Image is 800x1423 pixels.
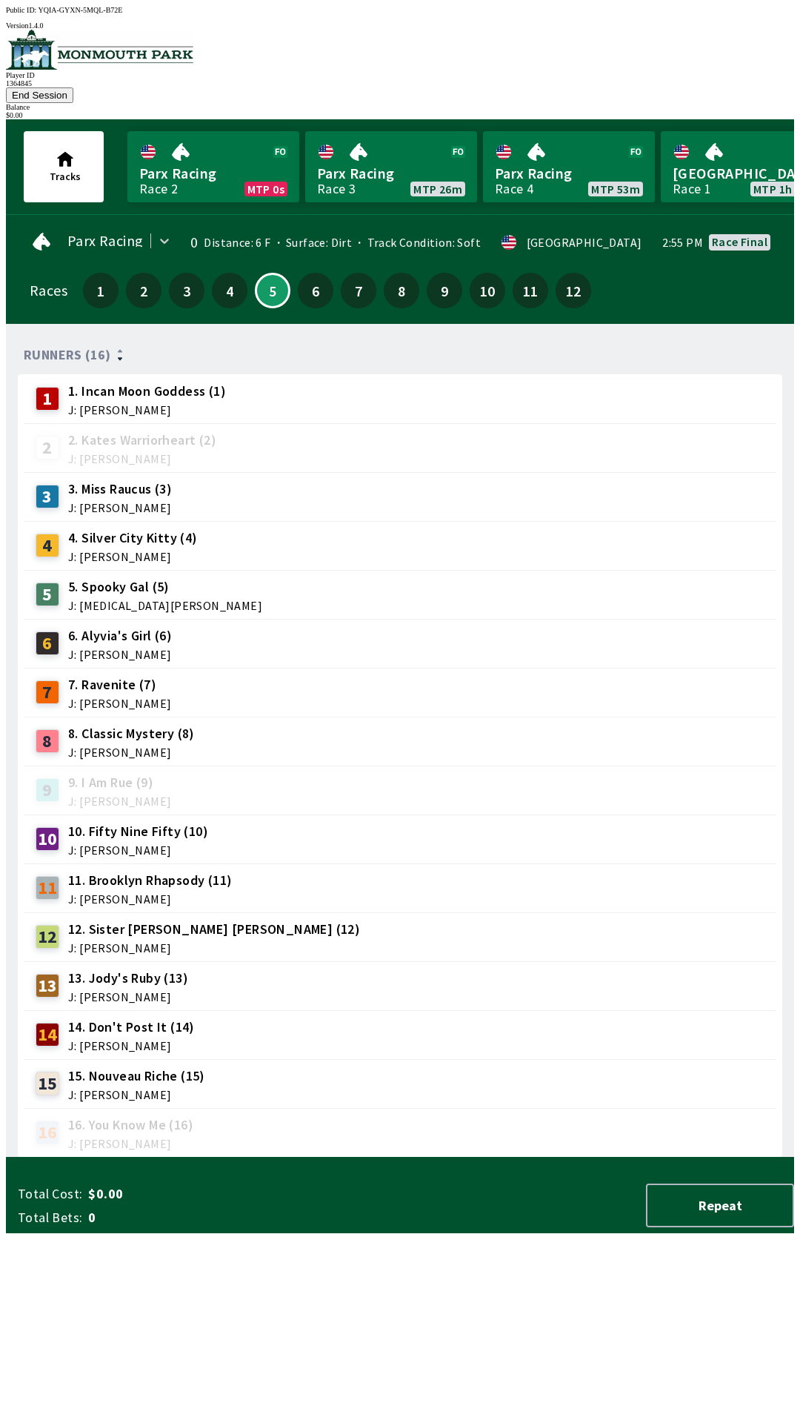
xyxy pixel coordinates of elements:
div: 12 [36,925,59,949]
span: Parx Racing [317,164,465,183]
div: 0 [184,236,198,248]
div: 1 [36,387,59,411]
button: 2 [126,273,161,308]
div: Race 3 [317,183,356,195]
span: J: [PERSON_NAME] [68,942,360,954]
span: J: [PERSON_NAME] [68,551,198,563]
div: Player ID [6,71,794,79]
span: 2:55 PM [662,236,703,248]
div: 3 [36,485,59,508]
span: 13. Jody's Ruby (13) [68,969,188,988]
span: MTP 53m [591,183,640,195]
span: J: [PERSON_NAME] [68,893,232,905]
span: J: [PERSON_NAME] [68,844,208,856]
div: Version 1.4.0 [6,21,794,30]
span: 2 [130,285,158,296]
span: 11 [516,285,544,296]
button: 6 [298,273,333,308]
a: Parx RacingRace 3MTP 26m [305,131,477,202]
span: $0.00 [88,1185,321,1203]
button: Repeat [646,1184,794,1227]
span: 12. Sister [PERSON_NAME] [PERSON_NAME] (12) [68,920,360,939]
span: 4. Silver City Kitty (4) [68,528,198,548]
div: Balance [6,103,794,111]
div: 2 [36,436,59,460]
span: Distance: 6 F [204,235,270,250]
span: J: [PERSON_NAME] [68,404,226,416]
button: 4 [212,273,247,308]
div: Race final [712,236,767,248]
div: 1364845 [6,79,794,87]
div: [GEOGRAPHIC_DATA] [527,236,642,248]
span: Surface: Dirt [271,235,353,250]
span: J: [MEDICAL_DATA][PERSON_NAME] [68,600,262,611]
span: 11. Brooklyn Rhapsody (11) [68,871,232,890]
div: 7 [36,680,59,704]
div: 13 [36,974,59,998]
span: J: [PERSON_NAME] [68,991,188,1003]
button: 3 [169,273,204,308]
span: J: [PERSON_NAME] [68,502,172,514]
span: 5 [260,287,285,294]
span: Tracks [50,170,81,183]
span: 1. Incan Moon Goddess (1) [68,382,226,401]
button: Tracks [24,131,104,202]
span: 4 [216,285,244,296]
div: Public ID: [6,6,794,14]
span: 12 [559,285,587,296]
span: 2. Kates Warriorheart (2) [68,431,216,450]
div: Races [30,285,67,296]
span: J: [PERSON_NAME] [68,1138,193,1150]
span: J: [PERSON_NAME] [68,795,171,807]
span: 6 [301,285,330,296]
button: 10 [470,273,505,308]
div: 8 [36,729,59,753]
button: 11 [513,273,548,308]
span: 10. Fifty Nine Fifty (10) [68,822,208,841]
div: 9 [36,778,59,802]
span: 0 [88,1209,321,1227]
button: 7 [341,273,376,308]
span: J: [PERSON_NAME] [68,1089,205,1101]
span: MTP 26m [413,183,462,195]
button: 8 [384,273,419,308]
div: Runners (16) [24,348,776,362]
span: 3 [173,285,201,296]
div: 15 [36,1072,59,1095]
div: Race 4 [495,183,533,195]
span: Parx Racing [139,164,287,183]
div: Race 1 [673,183,711,195]
span: MTP 0s [247,183,284,195]
a: Parx RacingRace 4MTP 53m [483,131,655,202]
span: 14. Don't Post It (14) [68,1018,195,1037]
span: Runners (16) [24,349,111,361]
img: venue logo [6,30,193,70]
div: 6 [36,631,59,655]
div: $ 0.00 [6,111,794,119]
span: 5. Spooky Gal (5) [68,577,262,597]
div: Race 2 [139,183,178,195]
span: Parx Racing [495,164,643,183]
div: 11 [36,876,59,900]
span: Total Bets: [18,1209,82,1227]
button: End Session [6,87,73,103]
div: 10 [36,827,59,851]
span: J: [PERSON_NAME] [68,746,195,758]
a: Parx RacingRace 2MTP 0s [127,131,299,202]
span: YQIA-GYXN-5MQL-B72E [39,6,123,14]
span: 16. You Know Me (16) [68,1115,193,1135]
span: Repeat [659,1197,781,1214]
span: 8 [387,285,416,296]
span: J: [PERSON_NAME] [68,649,172,660]
button: 5 [255,273,290,308]
span: Parx Racing [67,235,143,247]
span: 10 [473,285,501,296]
button: 12 [556,273,591,308]
span: Total Cost: [18,1185,82,1203]
span: 1 [87,285,115,296]
span: 7. Ravenite (7) [68,675,171,694]
span: 9. I Am Rue (9) [68,773,171,792]
button: 1 [83,273,119,308]
span: J: [PERSON_NAME] [68,697,171,709]
span: 6. Alyvia's Girl (6) [68,626,172,646]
